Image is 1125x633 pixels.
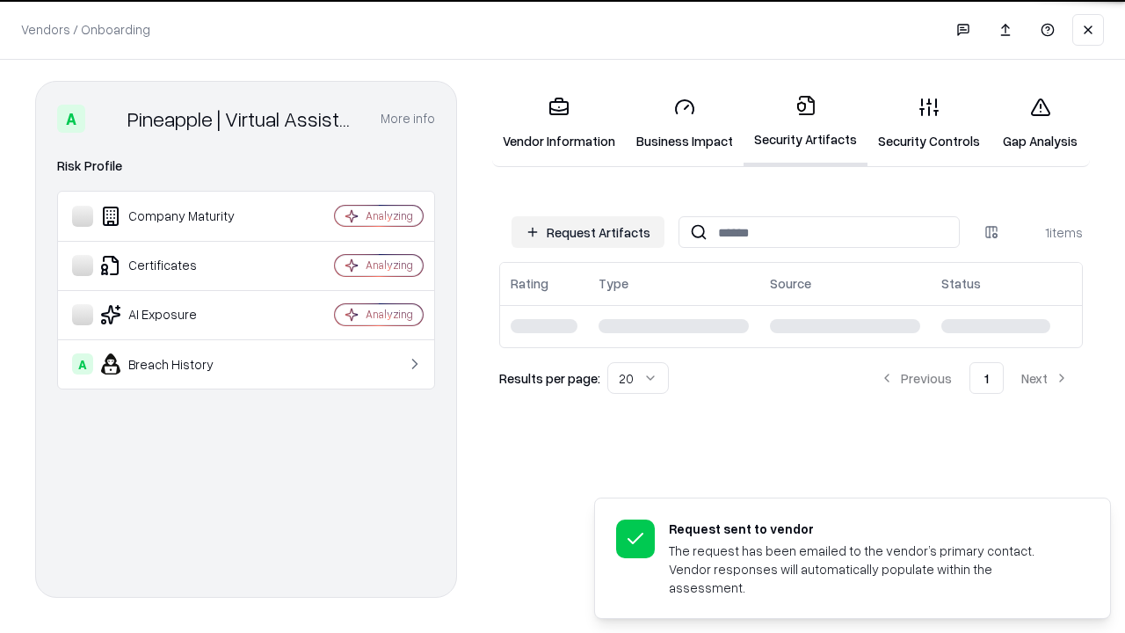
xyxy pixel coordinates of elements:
p: Results per page: [499,369,600,388]
div: Source [770,274,811,293]
div: A [72,353,93,375]
nav: pagination [866,362,1083,394]
button: Request Artifacts [512,216,664,248]
div: Status [941,274,981,293]
a: Vendor Information [492,83,626,164]
a: Security Controls [867,83,991,164]
div: Analyzing [366,258,413,273]
p: Vendors / Onboarding [21,20,150,39]
div: Analyzing [366,307,413,322]
img: Pineapple | Virtual Assistant Agency [92,105,120,133]
div: Rating [511,274,548,293]
a: Security Artifacts [744,81,867,166]
div: Breach History [72,353,282,375]
div: Analyzing [366,208,413,223]
a: Gap Analysis [991,83,1090,164]
div: AI Exposure [72,304,282,325]
div: A [57,105,85,133]
div: Certificates [72,255,282,276]
div: The request has been emailed to the vendor’s primary contact. Vendor responses will automatically... [669,542,1068,597]
div: Risk Profile [57,156,435,177]
div: 1 items [1012,223,1083,242]
div: Request sent to vendor [669,520,1068,538]
div: Pineapple | Virtual Assistant Agency [127,105,359,133]
div: Type [599,274,628,293]
button: More info [381,103,435,135]
a: Business Impact [626,83,744,164]
button: 1 [969,362,1004,394]
div: Company Maturity [72,206,282,227]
